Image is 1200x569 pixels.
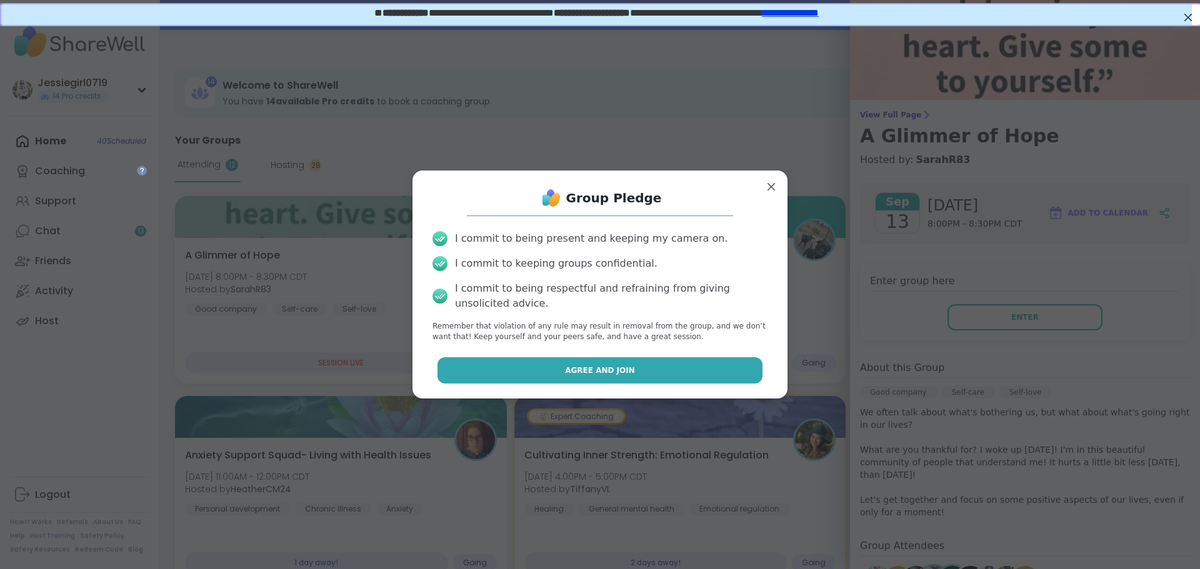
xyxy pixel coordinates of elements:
span: Agree and Join [565,365,635,376]
p: Remember that violation of any rule may result in removal from the group, and we don’t want that!... [432,321,767,342]
button: Agree and Join [437,357,763,383]
div: I commit to keeping groups confidential. [455,256,657,271]
img: ShareWell Logo [539,186,564,210]
div: I commit to being present and keeping my camera on. [455,231,727,246]
div: I commit to being respectful and refraining from giving unsolicited advice. [455,281,767,311]
iframe: Spotlight [137,166,147,176]
h1: Group Pledge [566,189,662,207]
